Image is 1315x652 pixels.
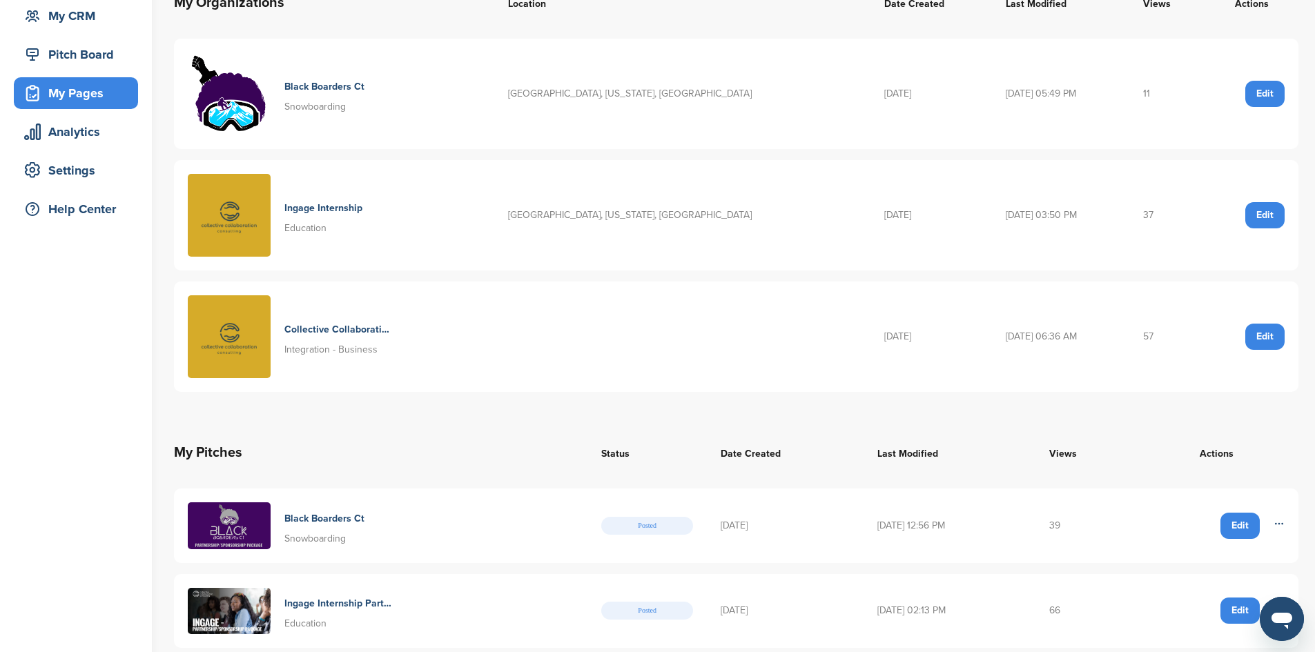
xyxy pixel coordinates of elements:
div: Help Center [21,197,138,221]
a: Black boarders ct partnering for success (1) Black Boarders Ct Snowboarding [188,502,574,549]
span: Integration - Business [284,344,378,355]
div: My Pages [21,81,138,106]
h4: Ingage Internship [284,201,362,216]
a: Settings [14,155,138,186]
td: [DATE] [707,488,864,563]
span: Education [284,222,327,234]
a: Edit [1245,81,1285,107]
a: My Pages [14,77,138,109]
th: Actions [1134,428,1298,477]
td: [DATE] 03:50 PM [992,160,1129,270]
h4: Black Boarders Ct [284,79,364,95]
td: [DATE] 12:56 PM [864,488,1035,563]
span: Posted [601,517,693,535]
td: 37 [1129,160,1206,270]
a: Help Center [14,193,138,225]
td: [DATE] [707,574,864,649]
a: Presentation ingage partnering for success Ingage Internship Partnering For Success Education [188,588,574,635]
th: Views [1035,428,1134,477]
td: 39 [1035,488,1134,563]
a: Untitled design Collective Collaboration Consulting Integration - Business [188,295,480,378]
img: Presentation ingage partnering for success [188,588,271,635]
h4: Black Boarders Ct [284,511,364,526]
div: My CRM [21,3,138,28]
th: Last Modified [864,428,1035,477]
td: 11 [1129,39,1206,149]
h4: Ingage Internship Partnering For Success [284,596,391,611]
div: Pitch Board [21,42,138,67]
a: Untitled design Ingage Internship Education [188,174,480,257]
img: Untitled design [188,174,271,257]
td: [DATE] [870,281,992,392]
h4: Collective Collaboration Consulting [284,322,391,337]
th: Status [587,428,707,477]
div: Settings [21,158,138,183]
span: Education [284,618,327,629]
td: [GEOGRAPHIC_DATA], [US_STATE], [GEOGRAPHIC_DATA] [494,160,870,270]
td: [GEOGRAPHIC_DATA], [US_STATE], [GEOGRAPHIC_DATA] [494,39,870,149]
a: Edit [1220,597,1260,624]
th: My Pitches [174,428,587,477]
td: [DATE] 02:13 PM [864,574,1035,649]
img: Black boarders ct partnering for success (1) [188,502,271,549]
a: Bbct logo1 02 02 Black Boarders Ct Snowboarding [188,52,480,135]
td: [DATE] [870,39,992,149]
div: Analytics [21,119,138,144]
td: [DATE] 05:49 PM [992,39,1129,149]
img: Untitled design [188,295,271,378]
span: Snowboarding [284,533,346,544]
img: Bbct logo1 02 02 [188,52,271,135]
a: Edit [1245,324,1285,350]
td: 66 [1035,574,1134,649]
iframe: Button to launch messaging window [1260,597,1304,641]
td: [DATE] [870,160,992,270]
a: Edit [1245,202,1285,228]
span: Posted [601,602,693,620]
a: Edit [1220,513,1260,539]
a: Pitch Board [14,39,138,70]
th: Date Created [707,428,864,477]
td: [DATE] 06:36 AM [992,281,1129,392]
td: 57 [1129,281,1206,392]
span: Snowboarding [284,101,346,112]
a: Analytics [14,116,138,148]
